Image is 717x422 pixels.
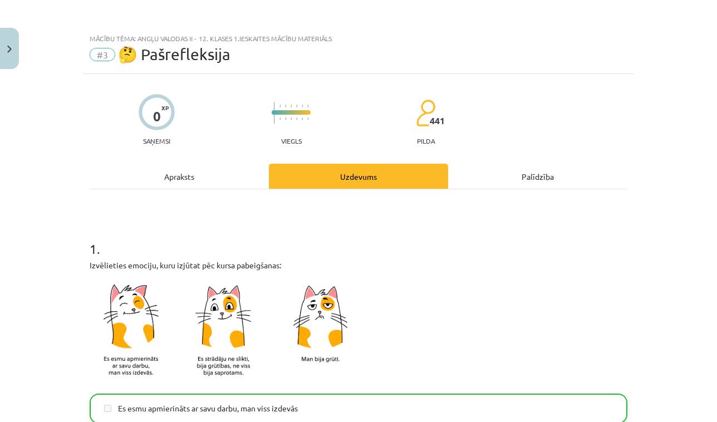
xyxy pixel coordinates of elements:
[279,117,281,120] img: icon-short-line-57e1e144782c952c97e751825c79c345078a6d821885a25fce030b3d8c18986b.svg
[90,164,269,189] div: Apraksts
[118,403,298,414] span: Es esmu apmierināts ar savu darbu, man viss izdevās
[448,164,627,189] div: Palīdzība
[118,45,230,63] span: 🤔 Pašrefleksija
[90,35,627,42] div: Mācību tēma: Angļu valodas ii - 12. klases 1.ieskaites mācību materiāls
[104,405,111,412] input: Es esmu apmierināts ar savu darbu, man viss izdevās
[285,117,286,120] img: icon-short-line-57e1e144782c952c97e751825c79c345078a6d821885a25fce030b3d8c18986b.svg
[296,117,297,120] img: icon-short-line-57e1e144782c952c97e751825c79c345078a6d821885a25fce030b3d8c18986b.svg
[291,105,292,107] img: icon-short-line-57e1e144782c952c97e751825c79c345078a6d821885a25fce030b3d8c18986b.svg
[7,46,12,53] img: icon-close-lesson-0947bae3869378f0d4975bcd49f059093ad1ed9edebbc8119c70593378902aed.svg
[417,137,435,145] p: pilda
[430,116,445,126] span: 441
[416,99,435,127] img: students-c634bb4e5e11cddfef0936a35e636f08e4e9abd3cc4e673bd6f9a4125e45ecb1.svg
[291,117,292,120] img: icon-short-line-57e1e144782c952c97e751825c79c345078a6d821885a25fce030b3d8c18986b.svg
[281,137,302,145] p: Viegls
[274,102,275,124] img: icon-long-line-d9ea69661e0d244f92f715978eff75569469978d946b2353a9bb055b3ed8787d.svg
[90,259,627,271] p: Izvēlieties emociju, kuru izjūtat pēc kursa pabeigšanas:
[161,105,169,111] span: XP
[279,105,281,107] img: icon-short-line-57e1e144782c952c97e751825c79c345078a6d821885a25fce030b3d8c18986b.svg
[269,164,448,189] div: Uzdevums
[90,222,627,256] h1: 1 .
[296,105,297,107] img: icon-short-line-57e1e144782c952c97e751825c79c345078a6d821885a25fce030b3d8c18986b.svg
[285,105,286,107] img: icon-short-line-57e1e144782c952c97e751825c79c345078a6d821885a25fce030b3d8c18986b.svg
[302,105,303,107] img: icon-short-line-57e1e144782c952c97e751825c79c345078a6d821885a25fce030b3d8c18986b.svg
[307,105,308,107] img: icon-short-line-57e1e144782c952c97e751825c79c345078a6d821885a25fce030b3d8c18986b.svg
[302,117,303,120] img: icon-short-line-57e1e144782c952c97e751825c79c345078a6d821885a25fce030b3d8c18986b.svg
[307,117,308,120] img: icon-short-line-57e1e144782c952c97e751825c79c345078a6d821885a25fce030b3d8c18986b.svg
[90,48,115,61] span: #3
[139,137,175,145] p: Saņemsi
[153,109,161,124] div: 0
